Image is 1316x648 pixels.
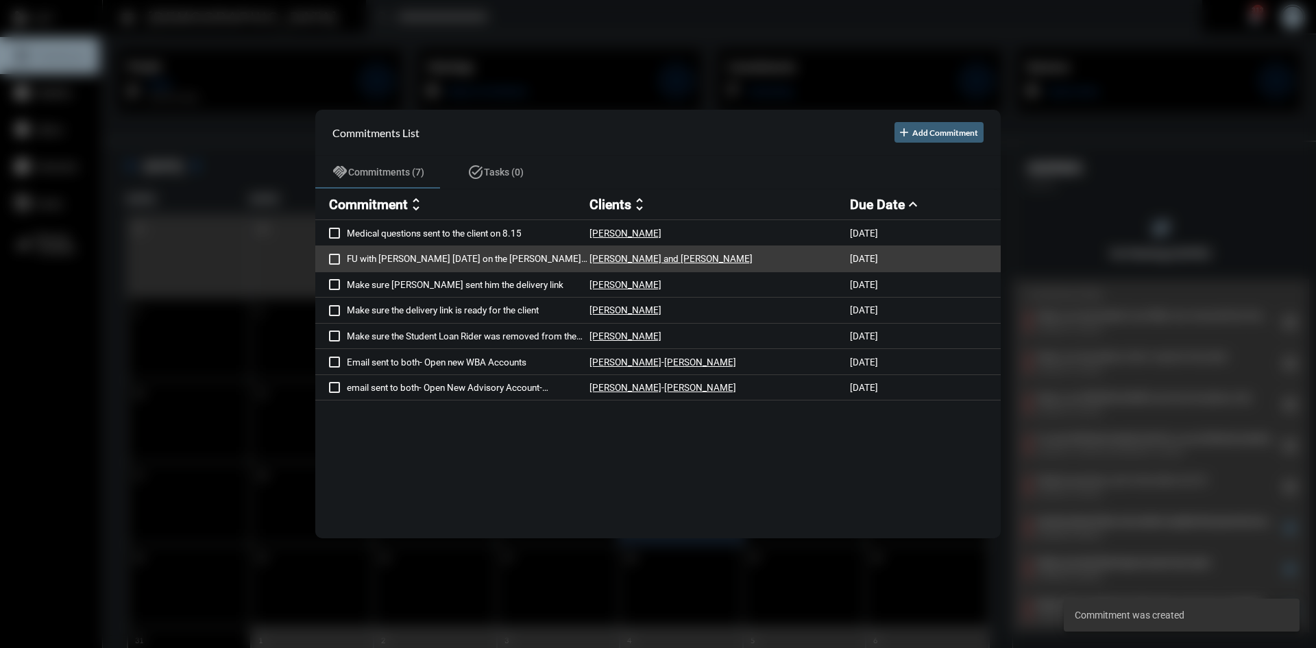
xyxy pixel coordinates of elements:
[850,331,878,341] p: [DATE]
[631,196,648,213] mat-icon: unfold_more
[850,228,878,239] p: [DATE]
[332,164,348,180] mat-icon: handshake
[347,331,589,341] p: Make sure the Student Loan Rider was removed from the policy
[347,279,589,290] p: Make sure [PERSON_NAME] sent him the delivery link
[467,164,484,180] mat-icon: task_alt
[329,197,408,213] h2: Commitment
[589,228,661,239] p: [PERSON_NAME]
[1075,608,1184,622] span: Commitment was created
[850,197,905,213] h2: Due Date
[589,357,661,368] p: [PERSON_NAME]
[589,253,753,264] p: [PERSON_NAME] and [PERSON_NAME]
[589,304,661,315] p: [PERSON_NAME]
[850,357,878,368] p: [DATE]
[589,382,661,393] p: [PERSON_NAME]
[661,357,664,368] p: -
[347,253,589,264] p: FU with [PERSON_NAME] [DATE] on the [PERSON_NAME] [PERSON_NAME] Call
[664,357,736,368] p: [PERSON_NAME]
[661,382,664,393] p: -
[850,304,878,315] p: [DATE]
[850,382,878,393] p: [DATE]
[850,279,878,290] p: [DATE]
[347,304,589,315] p: Make sure the delivery link is ready for the client
[664,382,736,393] p: [PERSON_NAME]
[347,382,589,393] p: email sent to both- Open New Advisory Account- TUF681988
[905,196,921,213] mat-icon: expand_less
[332,126,419,139] h2: Commitments List
[484,167,524,178] span: Tasks (0)
[850,253,878,264] p: [DATE]
[348,167,424,178] span: Commitments (7)
[589,279,661,290] p: [PERSON_NAME]
[408,196,424,213] mat-icon: unfold_more
[589,197,631,213] h2: Clients
[897,125,911,139] mat-icon: add
[347,357,589,368] p: Email sent to both- Open new WBA Accounts
[589,331,661,341] p: [PERSON_NAME]
[347,228,589,239] p: Medical questions sent to the client on 8.15
[894,122,984,143] button: Add Commitment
